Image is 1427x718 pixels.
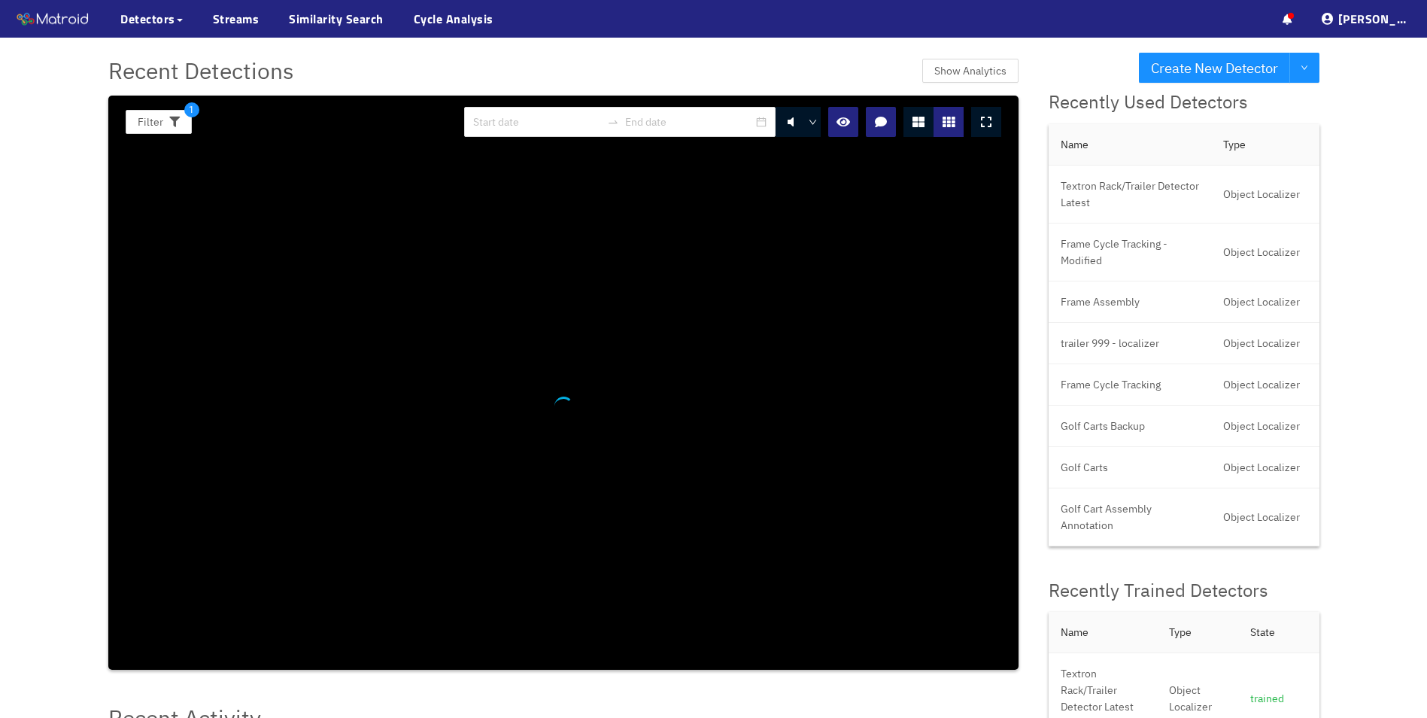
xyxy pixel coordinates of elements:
[1211,364,1319,406] td: Object Localizer
[1049,281,1211,323] td: Frame Assembly
[1049,124,1211,166] th: Name
[607,116,619,128] span: swap-right
[1157,612,1238,653] th: Type
[184,102,199,117] span: 1
[1049,447,1211,488] td: Golf Carts
[1211,323,1319,364] td: Object Localizer
[1211,166,1319,224] td: Object Localizer
[289,10,384,28] a: Similarity Search
[1238,612,1319,653] th: State
[922,59,1019,83] button: Show Analytics
[1049,364,1211,406] td: Frame Cycle Tracking
[1301,64,1308,73] span: down
[120,10,175,28] span: Detectors
[414,10,493,28] a: Cycle Analysis
[1049,323,1211,364] td: trailer 999 - localizer
[1049,577,1319,605] div: Recently Trained Detectors
[1049,166,1211,224] td: Textron Rack/Trailer Detector Latest
[126,110,192,134] button: Filter
[607,116,619,128] span: to
[1151,57,1278,79] span: Create New Detector
[1049,224,1211,281] td: Frame Cycle Tracking - Modified
[1211,281,1319,323] td: Object Localizer
[625,114,753,130] input: End date
[1139,53,1290,83] button: Create New Detector
[1211,488,1319,546] td: Object Localizer
[108,53,294,88] span: Recent Detections
[1211,406,1319,447] td: Object Localizer
[1049,612,1157,653] th: Name
[15,8,90,31] img: Matroid logo
[1211,447,1319,488] td: Object Localizer
[1049,88,1319,117] div: Recently Used Detectors
[1049,488,1211,546] td: Golf Cart Assembly Annotation
[1049,406,1211,447] td: Golf Carts Backup
[1250,690,1307,707] div: trained
[473,114,601,130] input: Start date
[138,114,163,130] span: Filter
[1289,53,1319,83] button: down
[809,118,818,127] span: down
[1211,224,1319,281] td: Object Localizer
[1211,124,1319,166] th: Type
[213,10,260,28] a: Streams
[934,62,1006,79] span: Show Analytics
